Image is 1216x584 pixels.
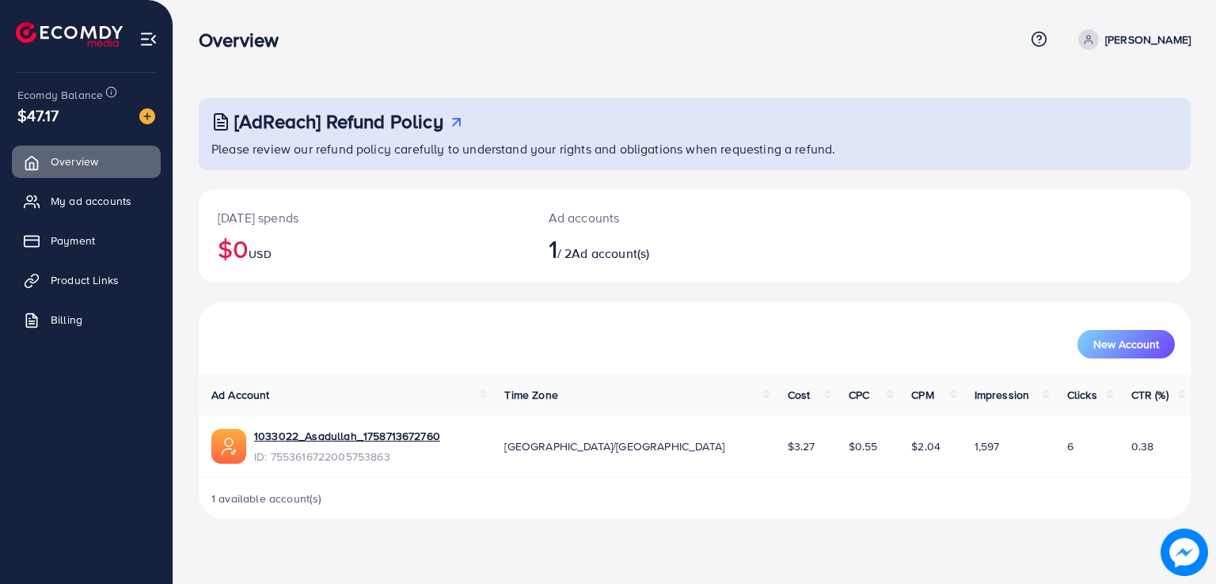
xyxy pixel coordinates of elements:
[1077,330,1175,358] button: New Account
[849,438,878,454] span: $0.55
[504,438,724,454] span: [GEOGRAPHIC_DATA]/[GEOGRAPHIC_DATA]
[1093,339,1159,350] span: New Account
[249,246,271,262] span: USD
[234,110,443,133] h3: [AdReach] Refund Policy
[504,387,557,403] span: Time Zone
[16,22,123,47] img: logo
[51,272,119,288] span: Product Links
[218,233,511,264] h2: $0
[1161,529,1208,576] img: image
[218,208,511,227] p: [DATE] spends
[12,264,161,296] a: Product Links
[51,193,131,209] span: My ad accounts
[1131,387,1168,403] span: CTR (%)
[211,139,1181,158] p: Please review our refund policy carefully to understand your rights and obligations when requesti...
[211,387,270,403] span: Ad Account
[211,429,246,464] img: ic-ads-acc.e4c84228.svg
[549,230,557,267] span: 1
[1105,30,1191,49] p: [PERSON_NAME]
[12,304,161,336] a: Billing
[12,146,161,177] a: Overview
[254,428,440,444] a: 1033022_Asadullah_1758713672760
[254,449,440,465] span: ID: 7553616722005753863
[1072,29,1191,50] a: [PERSON_NAME]
[975,387,1030,403] span: Impression
[549,233,758,264] h2: / 2
[51,312,82,328] span: Billing
[549,208,758,227] p: Ad accounts
[51,233,95,248] span: Payment
[12,225,161,256] a: Payment
[1067,387,1097,403] span: Clicks
[788,387,811,403] span: Cost
[788,438,815,454] span: $3.27
[12,185,161,217] a: My ad accounts
[1131,438,1154,454] span: 0.38
[17,104,59,127] span: $47.17
[139,30,158,48] img: menu
[1067,438,1073,454] span: 6
[911,387,933,403] span: CPM
[199,28,291,51] h3: Overview
[51,154,98,169] span: Overview
[139,108,155,124] img: image
[849,387,869,403] span: CPC
[211,491,322,506] span: 1 available account(s)
[17,87,103,103] span: Ecomdy Balance
[975,438,1000,454] span: 1,597
[911,438,940,454] span: $2.04
[572,245,649,262] span: Ad account(s)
